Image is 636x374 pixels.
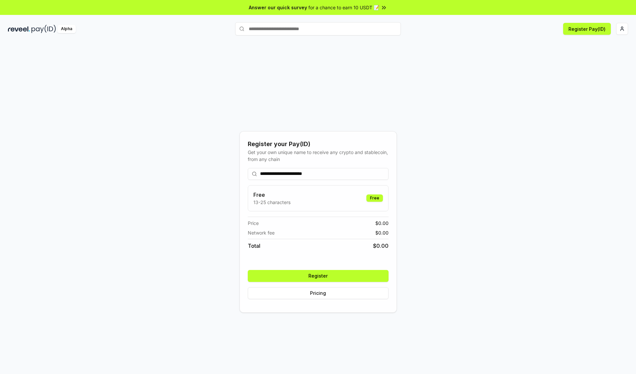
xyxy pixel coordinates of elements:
[308,4,379,11] span: for a chance to earn 10 USDT 📝
[375,229,389,236] span: $ 0.00
[563,23,611,35] button: Register Pay(ID)
[248,287,389,299] button: Pricing
[248,149,389,163] div: Get your own unique name to receive any crypto and stablecoin, from any chain
[253,191,291,199] h3: Free
[248,270,389,282] button: Register
[248,220,259,227] span: Price
[253,199,291,206] p: 13-25 characters
[31,25,56,33] img: pay_id
[248,139,389,149] div: Register your Pay(ID)
[248,242,260,250] span: Total
[8,25,30,33] img: reveel_dark
[373,242,389,250] span: $ 0.00
[375,220,389,227] span: $ 0.00
[249,4,307,11] span: Answer our quick survey
[57,25,76,33] div: Alpha
[366,194,383,202] div: Free
[248,229,275,236] span: Network fee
